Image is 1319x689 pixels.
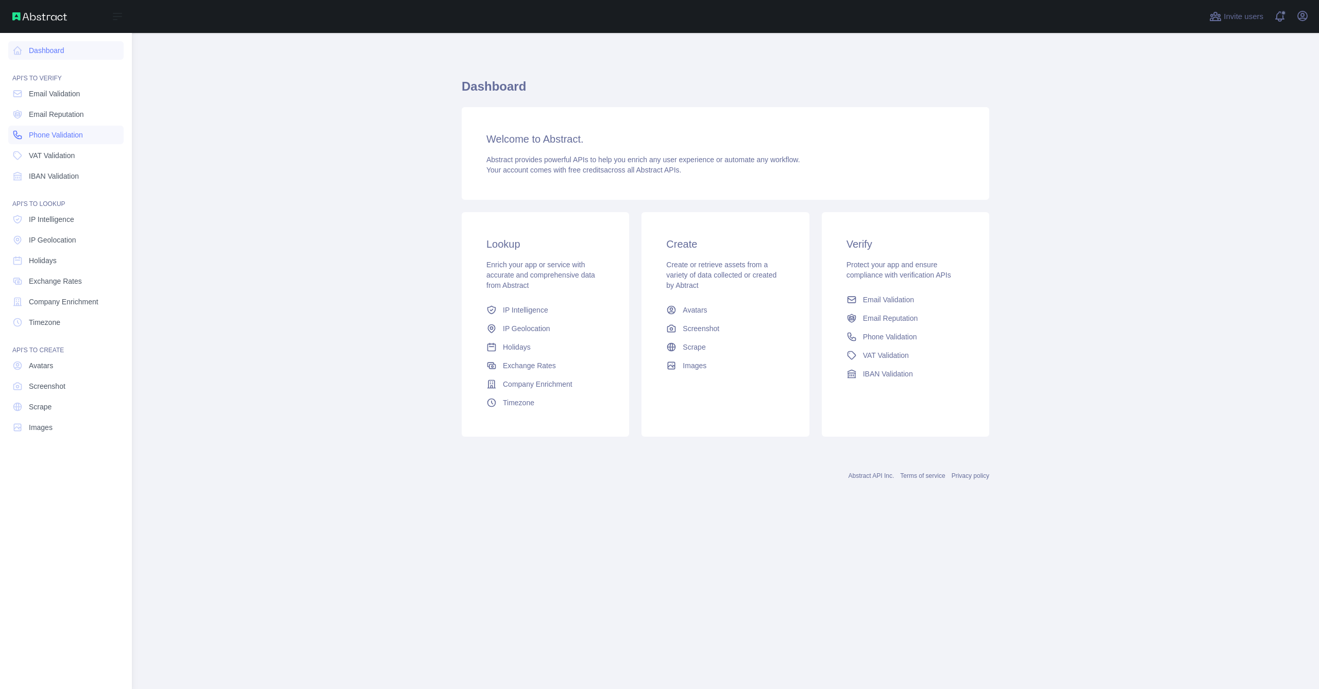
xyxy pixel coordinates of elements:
a: IBAN Validation [842,365,969,383]
a: Holidays [482,338,608,356]
span: Screenshot [29,381,65,391]
span: IBAN Validation [863,369,913,379]
span: Holidays [29,255,57,266]
a: Terms of service [900,472,945,479]
span: Your account comes with across all Abstract APIs. [486,166,681,174]
a: IP Geolocation [482,319,608,338]
span: Timezone [503,398,534,408]
div: API'S TO LOOKUP [8,187,124,208]
a: VAT Validation [842,346,969,365]
span: Scrape [683,342,705,352]
a: Screenshot [662,319,788,338]
span: IBAN Validation [29,171,79,181]
a: Abstract API Inc. [849,472,894,479]
a: Company Enrichment [8,292,124,311]
a: Email Reputation [842,309,969,328]
a: Phone Validation [842,328,969,346]
span: Holidays [503,342,531,352]
a: Email Reputation [8,105,124,124]
span: Protect your app and ensure compliance with verification APIs [847,261,951,279]
span: Create or retrieve assets from a variety of data collected or created by Abtract [666,261,776,289]
a: Timezone [8,313,124,332]
span: Email Validation [29,89,80,99]
span: Exchange Rates [503,360,556,371]
a: Scrape [8,398,124,416]
span: Email Reputation [29,109,84,119]
a: IP Geolocation [8,231,124,249]
a: VAT Validation [8,146,124,165]
span: IP Intelligence [29,214,74,225]
a: Images [8,418,124,437]
span: Phone Validation [863,332,917,342]
span: Images [683,360,706,371]
span: free credits [568,166,604,174]
a: Images [662,356,788,375]
span: VAT Validation [863,350,909,360]
h3: Create [666,237,784,251]
img: Abstract API [12,12,67,21]
a: IP Intelligence [8,210,124,229]
span: Scrape [29,402,52,412]
div: API'S TO CREATE [8,334,124,354]
a: Exchange Rates [482,356,608,375]
h1: Dashboard [462,78,989,103]
a: Avatars [662,301,788,319]
a: Screenshot [8,377,124,395]
a: Phone Validation [8,126,124,144]
h3: Welcome to Abstract. [486,132,965,146]
span: Exchange Rates [29,276,82,286]
a: Exchange Rates [8,272,124,290]
span: IP Geolocation [503,323,550,334]
span: Company Enrichment [503,379,572,389]
button: Invite users [1207,8,1265,25]
a: IP Intelligence [482,301,608,319]
a: Email Validation [8,84,124,103]
span: IP Geolocation [29,235,76,245]
span: Enrich your app or service with accurate and comprehensive data from Abstract [486,261,595,289]
a: Email Validation [842,290,969,309]
span: Invite users [1224,11,1263,23]
span: Timezone [29,317,60,328]
a: Company Enrichment [482,375,608,393]
a: Holidays [8,251,124,270]
a: Timezone [482,393,608,412]
a: IBAN Validation [8,167,124,185]
h3: Lookup [486,237,604,251]
span: Company Enrichment [29,297,98,307]
a: Dashboard [8,41,124,60]
div: API'S TO VERIFY [8,62,124,82]
span: Email Validation [863,295,914,305]
span: Email Reputation [863,313,918,323]
span: Screenshot [683,323,719,334]
a: Privacy policy [952,472,989,479]
span: Abstract provides powerful APIs to help you enrich any user experience or automate any workflow. [486,156,800,164]
span: Avatars [29,360,53,371]
h3: Verify [847,237,965,251]
span: IP Intelligence [503,305,548,315]
span: Images [29,422,53,433]
span: VAT Validation [29,150,75,161]
span: Avatars [683,305,707,315]
a: Scrape [662,338,788,356]
span: Phone Validation [29,130,83,140]
a: Avatars [8,356,124,375]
